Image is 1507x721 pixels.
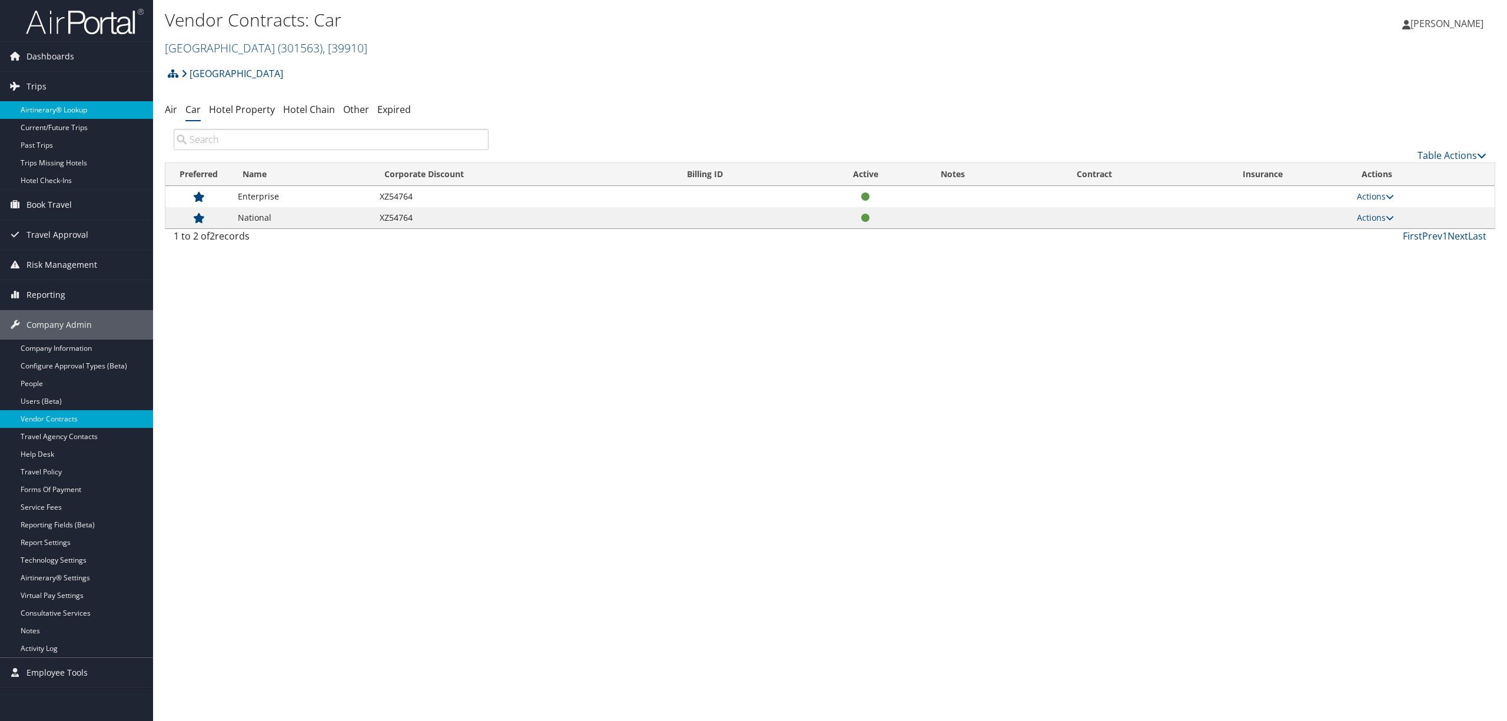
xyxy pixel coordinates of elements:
[26,72,47,101] span: Trips
[181,62,283,85] a: [GEOGRAPHIC_DATA]
[165,40,367,56] a: [GEOGRAPHIC_DATA]
[26,280,65,310] span: Reporting
[232,186,373,207] td: Enterprise
[343,103,369,116] a: Other
[165,103,177,116] a: Air
[26,310,92,340] span: Company Admin
[210,230,215,242] span: 2
[26,8,144,35] img: airportal-logo.png
[374,163,677,186] th: Corporate Discount: activate to sort column ascending
[209,103,275,116] a: Hotel Property
[174,129,489,150] input: Search
[374,207,677,228] td: XZ54764
[1468,230,1486,242] a: Last
[1422,230,1442,242] a: Prev
[1403,230,1422,242] a: First
[377,103,411,116] a: Expired
[1448,230,1468,242] a: Next
[1357,191,1394,202] a: Actions
[839,163,892,186] th: Active: activate to sort column ascending
[676,163,839,186] th: Billing ID: activate to sort column ascending
[891,163,1014,186] th: Notes: activate to sort column ascending
[278,40,323,56] span: ( 301563 )
[165,8,1052,32] h1: Vendor Contracts: Car
[26,42,74,71] span: Dashboards
[232,163,373,186] th: Name: activate to sort column ascending
[26,220,88,250] span: Travel Approval
[283,103,335,116] a: Hotel Chain
[1351,163,1495,186] th: Actions
[165,163,232,186] th: Preferred: activate to sort column ascending
[1442,230,1448,242] a: 1
[1014,163,1174,186] th: Contract: activate to sort column descending
[185,103,201,116] a: Car
[323,40,367,56] span: , [ 39910 ]
[26,250,97,280] span: Risk Management
[1418,149,1486,162] a: Table Actions
[1410,17,1483,30] span: [PERSON_NAME]
[26,190,72,220] span: Book Travel
[374,186,677,207] td: XZ54764
[26,658,88,687] span: Employee Tools
[1402,6,1495,41] a: [PERSON_NAME]
[1174,163,1351,186] th: Insurance: activate to sort column ascending
[174,229,489,249] div: 1 to 2 of records
[1357,212,1394,223] a: Actions
[232,207,373,228] td: National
